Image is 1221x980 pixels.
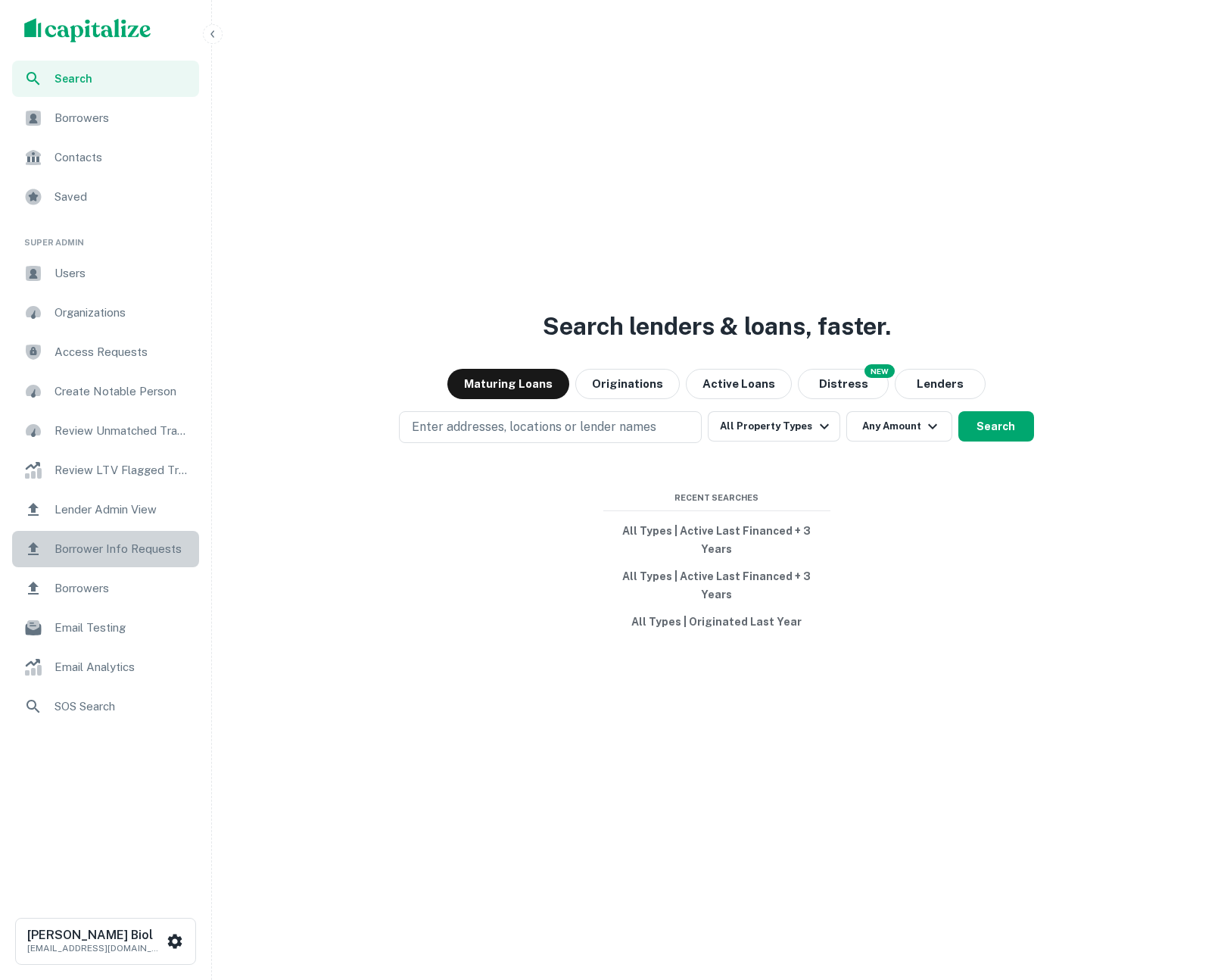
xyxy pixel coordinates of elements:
button: [PERSON_NAME] Biol[EMAIL_ADDRESS][DOMAIN_NAME] [15,918,196,965]
button: All Types | Originated Last Year [603,608,830,635]
span: Email Analytics [55,658,190,676]
iframe: Chat Widget [1145,859,1221,932]
div: NEW [864,364,895,378]
li: Super Admin [12,218,199,255]
span: SOS Search [55,698,190,716]
span: Borrowers [55,579,190,598]
span: Email Testing [55,619,190,637]
span: Create Notable Person [55,382,190,401]
button: Active Loans [686,369,792,399]
a: Saved [12,179,199,215]
p: Enter addresses, locations or lender names [412,418,656,436]
button: All Property Types [708,411,839,442]
span: Contacts [55,148,190,167]
img: capitalize-logo.png [24,18,151,42]
button: Originations [575,369,680,399]
a: Email Testing [12,610,199,646]
a: Review Unmatched Transactions [12,413,199,449]
a: Borrowers [12,100,199,136]
h6: [PERSON_NAME] Biol [27,929,164,941]
a: Borrowers [12,570,199,607]
p: [EMAIL_ADDRESS][DOMAIN_NAME] [27,941,164,955]
span: Users [55,264,190,282]
a: Access Requests [12,334,199,370]
a: Review LTV Flagged Transactions [12,452,199,488]
span: Review LTV Flagged Transactions [55,461,190,479]
button: All Types | Active Last Financed + 3 Years [603,563,830,608]
button: All Types | Active Last Financed + 3 Years [603,517,830,563]
span: Review Unmatched Transactions [55,422,190,440]
a: SOS Search [12,688,199,725]
button: Search [958,411,1034,442]
span: Access Requests [55,343,190,361]
a: Borrower Info Requests [12,531,199,567]
a: Organizations [12,295,199,331]
a: Lender Admin View [12,492,199,528]
span: Organizations [55,304,190,322]
a: Users [12,255,199,292]
span: Lender Admin View [55,501,190,519]
span: Saved [55,188,190,206]
a: Create Notable Person [12,373,199,410]
span: Search [55,70,190,87]
button: Lenders [895,369,986,399]
a: Contacts [12,139,199,176]
button: Search distressed loans with lien and other non-mortgage details. [798,369,889,399]
span: Borrowers [55,109,190,127]
a: Email Analytics [12,649,199,685]
a: Search [12,61,199,97]
button: Any Amount [846,411,952,442]
h3: Search lenders & loans, faster. [543,308,891,345]
span: Borrower Info Requests [55,540,190,558]
span: Recent Searches [603,492,830,504]
button: Maturing Loans [447,369,569,399]
button: Enter addresses, locations or lender names [399,411,702,443]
